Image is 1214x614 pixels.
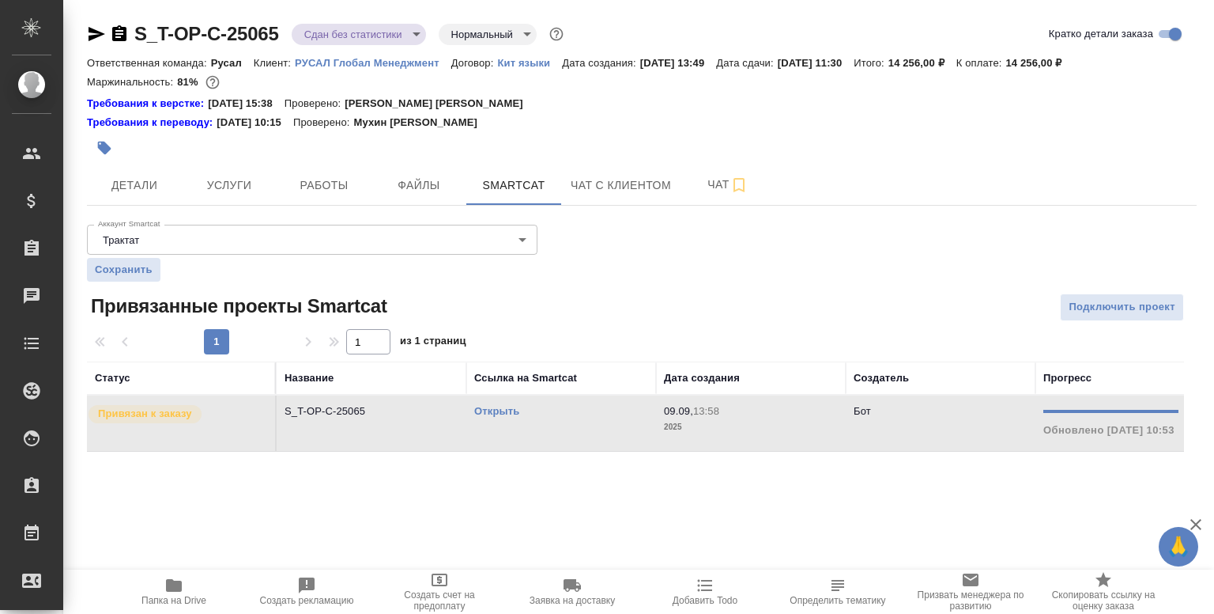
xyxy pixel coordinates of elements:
[87,96,208,112] a: Требования к верстке:
[134,23,279,44] a: S_T-OP-C-25065
[447,28,518,41] button: Нормальный
[202,72,223,93] button: 2280.00 RUB;
[1165,530,1192,563] span: 🙏
[1159,527,1198,567] button: 🙏
[285,96,345,112] p: Проверено:
[497,57,562,69] p: Кит языки
[854,370,909,386] div: Создатель
[854,57,888,69] p: Итого:
[87,225,537,255] div: Трактат
[95,262,153,278] span: Сохранить
[110,25,129,44] button: Скопировать ссылку
[1043,424,1174,436] span: Обновлено [DATE] 10:53
[87,294,387,319] span: Привязанные проекты Smartcat
[451,57,498,69] p: Договор:
[664,419,838,435] p: 2025
[295,57,451,69] p: РУСАЛ Глобал Менеджмент
[571,176,671,195] span: Чат с клиентом
[87,258,160,282] button: Сохранить
[778,57,854,69] p: [DATE] 11:30
[98,406,192,422] p: Привязан к заказу
[285,404,458,419] p: S_T-OP-C-25065
[664,405,693,417] p: 09.09,
[211,57,254,69] p: Русал
[353,115,489,131] p: Мухин [PERSON_NAME]
[87,76,177,88] p: Маржинальность:
[400,332,466,354] span: из 1 страниц
[217,115,293,131] p: [DATE] 10:15
[474,405,519,417] a: Открыть
[693,405,719,417] p: 13:58
[87,57,211,69] p: Ответственная команда:
[1060,294,1184,321] button: Подключить проект
[254,57,295,69] p: Клиент:
[345,96,535,112] p: [PERSON_NAME] [PERSON_NAME]
[1005,57,1073,69] p: 14 256,00 ₽
[439,24,537,45] div: Сдан без статистики
[295,55,451,69] a: РУСАЛ Глобал Менеджмент
[177,76,202,88] p: 81%
[95,370,130,386] div: Статус
[208,96,285,112] p: [DATE] 15:38
[546,24,567,44] button: Доп статусы указывают на важность/срочность заказа
[300,28,407,41] button: Сдан без статистики
[87,131,122,165] button: Добавить тэг
[87,115,217,131] div: Нажми, чтобы открыть папку с инструкцией
[854,405,871,417] p: Бот
[286,176,362,195] span: Работы
[1069,298,1175,316] span: Подключить проект
[1043,370,1091,386] div: Прогресс
[730,176,748,195] svg: Подписаться
[285,370,334,386] div: Название
[640,57,717,69] p: [DATE] 13:49
[87,115,217,131] a: Требования к переводу:
[690,175,766,195] span: Чат
[956,57,1006,69] p: К оплате:
[716,57,777,69] p: Дата сдачи:
[87,96,208,112] div: Нажми, чтобы открыть папку с инструкцией
[664,370,740,386] div: Дата создания
[191,176,267,195] span: Услуги
[497,55,562,69] a: Кит языки
[474,370,577,386] div: Ссылка на Smartcat
[888,57,956,69] p: 14 256,00 ₽
[292,24,426,45] div: Сдан без статистики
[1049,26,1153,42] span: Кратко детали заказа
[87,25,106,44] button: Скопировать ссылку для ЯМессенджера
[98,233,144,247] button: Трактат
[381,176,457,195] span: Файлы
[476,176,552,195] span: Smartcat
[96,176,172,195] span: Детали
[562,57,639,69] p: Дата создания:
[293,115,354,131] p: Проверено:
